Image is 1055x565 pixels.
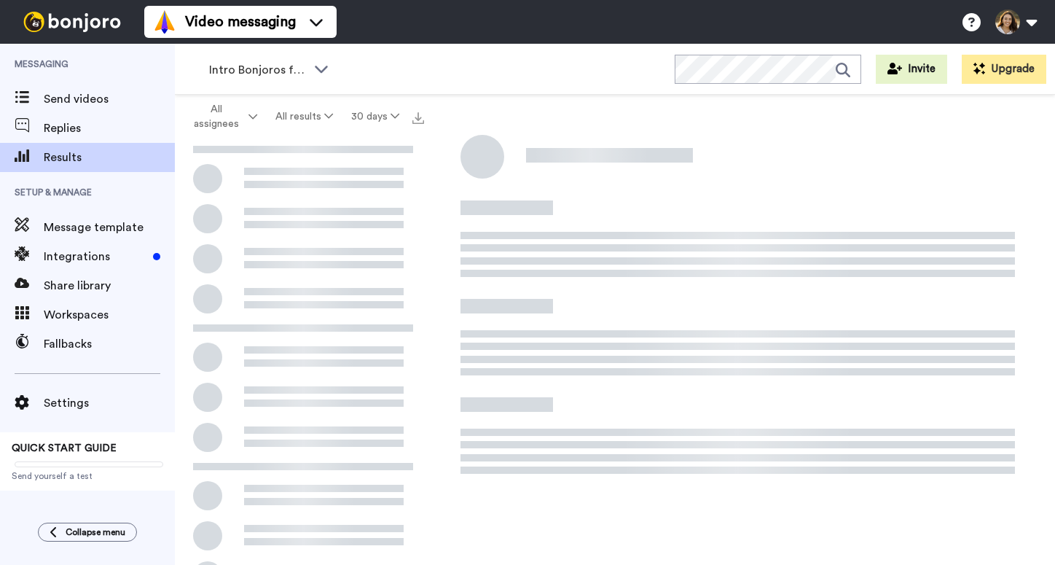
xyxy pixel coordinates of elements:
img: bj-logo-header-white.svg [17,12,127,32]
button: 30 days [342,104,408,130]
span: Results [44,149,175,166]
span: Replies [44,120,175,137]
span: Send yourself a test [12,470,163,482]
span: Send videos [44,90,175,108]
span: All assignees [187,102,246,131]
span: QUICK START GUIDE [12,443,117,453]
span: Integrations [44,248,147,265]
button: All assignees [178,96,267,137]
button: Collapse menu [38,523,137,542]
button: All results [267,104,342,130]
span: Video messaging [185,12,296,32]
button: Upgrade [962,55,1046,84]
span: Collapse menu [66,526,125,538]
button: Export all results that match these filters now. [408,106,428,128]
span: Share library [44,277,175,295]
span: Fallbacks [44,335,175,353]
span: Intro Bonjoros for NTXGD [209,61,307,79]
span: Settings [44,394,175,412]
span: Message template [44,219,175,236]
button: Invite [876,55,947,84]
img: vm-color.svg [153,10,176,34]
span: Workspaces [44,306,175,324]
img: export.svg [412,112,424,124]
